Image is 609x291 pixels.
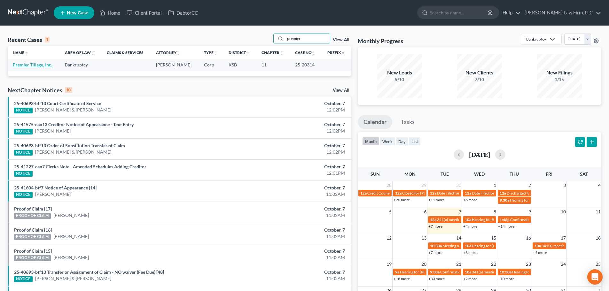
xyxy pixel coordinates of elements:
[580,171,588,177] span: Sat
[279,51,283,55] i: unfold_more
[526,36,546,42] div: Bankruptcy
[246,51,250,55] i: unfold_more
[463,197,477,202] a: +6 more
[493,208,497,216] span: 8
[341,51,345,55] i: unfold_more
[560,234,566,242] span: 17
[239,170,345,176] div: 12:01PM
[430,243,442,248] span: 10:30a
[442,243,513,248] span: Meeting of Creditors for [PERSON_NAME]
[499,7,521,19] a: Help
[14,276,33,282] div: NOTICE
[386,234,392,242] span: 12
[239,233,345,240] div: 11:02AM
[535,243,541,248] span: 10a
[14,192,33,198] div: NOTICE
[423,208,427,216] span: 6
[521,7,601,19] a: [PERSON_NAME] Law Firm, LLC
[229,50,250,55] a: Districtunfold_more
[395,115,420,129] a: Tasks
[490,234,497,242] span: 15
[463,276,477,281] a: +2 more
[456,181,462,189] span: 30
[463,224,477,229] a: +4 more
[510,171,519,177] span: Thu
[35,191,71,197] a: [PERSON_NAME]
[546,171,552,177] span: Fri
[123,7,165,19] a: Client Portal
[45,37,50,42] div: 1
[53,254,89,261] a: [PERSON_NAME]
[239,107,345,113] div: 12:02PM
[498,276,514,281] a: +10 more
[239,164,345,170] div: October, 7
[223,59,256,71] td: KSB
[285,34,330,43] input: Search by name...
[14,122,134,127] a: 25-41575-can13 Creditor Notice of Appearance - Text Entry
[498,224,514,229] a: +14 more
[465,243,471,248] span: 10a
[24,51,28,55] i: unfold_more
[333,88,349,93] a: View All
[156,50,180,55] a: Attorneyunfold_more
[204,50,217,55] a: Typeunfold_more
[525,234,532,242] span: 16
[456,260,462,268] span: 21
[151,59,199,71] td: [PERSON_NAME]
[14,255,51,261] div: PROOF OF CLAIM
[457,76,502,83] div: 7/10
[421,260,427,268] span: 20
[239,185,345,191] div: October, 7
[14,150,33,156] div: NOTICE
[239,269,345,275] div: October, 7
[239,121,345,128] div: October, 7
[510,217,582,222] span: Confirmation hearing for Apple Central KC
[60,59,102,71] td: Bankruptcy
[65,87,72,93] div: 10
[465,191,471,195] span: 12a
[386,260,392,268] span: 19
[358,115,392,129] a: Calendar
[395,137,409,146] button: day
[456,234,462,242] span: 14
[472,191,559,195] span: Date Filed for [PERSON_NAME] & [PERSON_NAME]
[437,217,499,222] span: 341(a) meeting for [PERSON_NAME]
[507,191,562,195] span: Discharged for [PERSON_NAME]
[256,59,290,71] td: 11
[409,137,421,146] button: list
[35,107,111,113] a: [PERSON_NAME] & [PERSON_NAME]
[402,191,484,195] span: Closed for [PERSON_NAME] & [PERSON_NAME]
[421,181,427,189] span: 29
[239,100,345,107] div: October, 7
[239,212,345,218] div: 11:02AM
[14,164,146,169] a: 25-41227-can7 Clerks Note - Amended Schedules Adding Creditor
[239,227,345,233] div: October, 7
[463,250,477,255] a: +3 more
[428,276,445,281] a: +33 more
[96,7,123,19] a: Home
[500,270,511,274] span: 10:30a
[239,142,345,149] div: October, 7
[595,260,601,268] span: 25
[430,217,436,222] span: 12a
[595,234,601,242] span: 18
[14,129,33,134] div: NOTICE
[176,51,180,55] i: unfold_more
[472,217,525,222] span: Hearing for Bar K Holdings, LLC
[430,191,436,195] span: 12a
[239,275,345,282] div: 11:02AM
[295,50,316,55] a: Case Nounfold_more
[239,128,345,134] div: 12:02PM
[560,260,566,268] span: 24
[430,7,488,19] input: Search by name...
[472,270,567,274] span: 341(a) meeting for [PERSON_NAME] & [PERSON_NAME]
[14,108,33,113] div: NOTICE
[239,248,345,254] div: October, 7
[528,181,532,189] span: 2
[35,275,111,282] a: [PERSON_NAME] & [PERSON_NAME]
[67,11,88,15] span: New Case
[440,270,513,274] span: Confirmation Hearing for [PERSON_NAME]
[563,181,566,189] span: 3
[333,38,349,42] a: View All
[239,149,345,155] div: 12:02PM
